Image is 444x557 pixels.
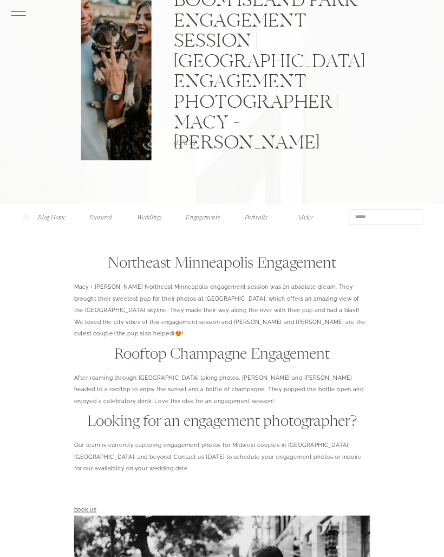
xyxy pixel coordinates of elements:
a: Portraits [241,212,271,220]
h2: Looking for an engagement photographer? [74,413,370,431]
p: Macy + [PERSON_NAME] Northeast Minneapolis engagement session was an absolute dream. They brought... [74,281,370,340]
p: [DATE] [174,140,266,148]
a: book us [74,507,96,513]
p: After roaming through [GEOGRAPHIC_DATA] taking photos, [PERSON_NAME] and [PERSON_NAME] headed to ... [74,372,370,407]
a: Engagements [184,212,222,220]
p: Our team is currently capturing engagement photos for Midwest couples in [GEOGRAPHIC_DATA], [GEOG... [74,440,370,475]
a: Weddings [135,212,164,220]
a: Blog Home [37,212,67,220]
h2: Rooftop Champagne Engagement [74,346,370,364]
a: Advice [290,212,319,220]
a: Featured [87,212,115,220]
h2: Northeast Minneapolis Engagement [74,255,370,273]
